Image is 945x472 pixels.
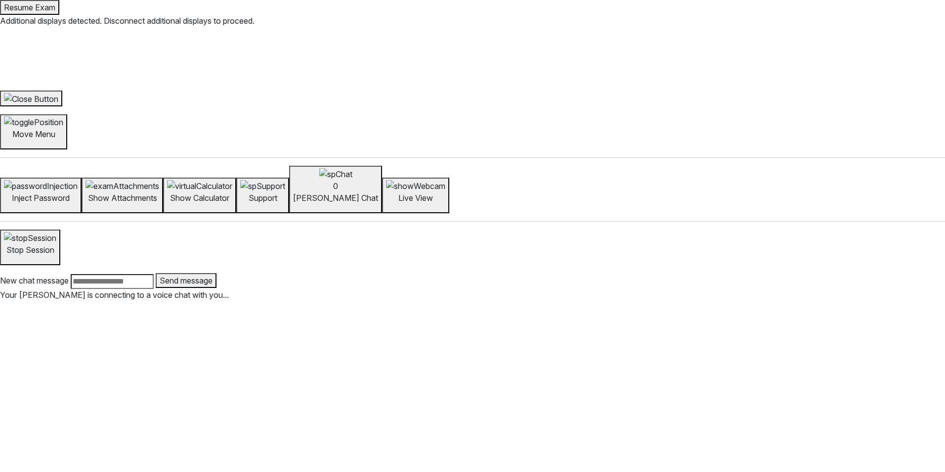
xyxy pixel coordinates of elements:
[293,180,378,192] div: 0
[289,166,382,213] button: spChat0[PERSON_NAME] Chat
[160,276,213,285] span: Send message
[167,180,232,192] img: virtualCalculator
[86,180,159,192] img: examAttachments
[82,178,163,213] button: Show Attachments
[4,192,78,204] p: Inject Password
[4,244,56,256] p: Stop Session
[156,273,216,288] button: Send message
[236,178,289,213] button: Support
[4,180,78,192] img: passwordInjection
[86,192,159,204] p: Show Attachments
[4,93,58,105] img: Close Button
[4,116,63,128] img: togglePosition
[386,180,445,192] img: showWebcam
[4,128,63,140] p: Move Menu
[382,178,449,213] button: Live View
[4,232,56,244] img: stopSession
[240,192,285,204] p: Support
[240,180,285,192] img: spSupport
[319,168,352,180] img: spChat
[163,178,236,213] button: Show Calculator
[167,192,232,204] p: Show Calculator
[386,192,445,204] p: Live View
[293,192,378,204] p: [PERSON_NAME] Chat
